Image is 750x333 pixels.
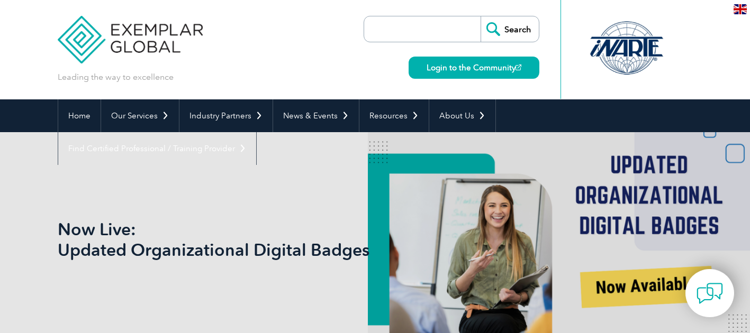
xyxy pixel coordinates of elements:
[481,16,539,42] input: Search
[429,99,495,132] a: About Us
[273,99,359,132] a: News & Events
[516,64,521,70] img: open_square.png
[58,132,256,165] a: Find Certified Professional / Training Provider
[101,99,179,132] a: Our Services
[409,57,539,79] a: Login to the Community
[58,99,101,132] a: Home
[359,99,429,132] a: Resources
[179,99,273,132] a: Industry Partners
[58,71,174,83] p: Leading the way to excellence
[697,280,723,307] img: contact-chat.png
[58,219,464,260] h1: Now Live: Updated Organizational Digital Badges
[734,4,747,14] img: en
